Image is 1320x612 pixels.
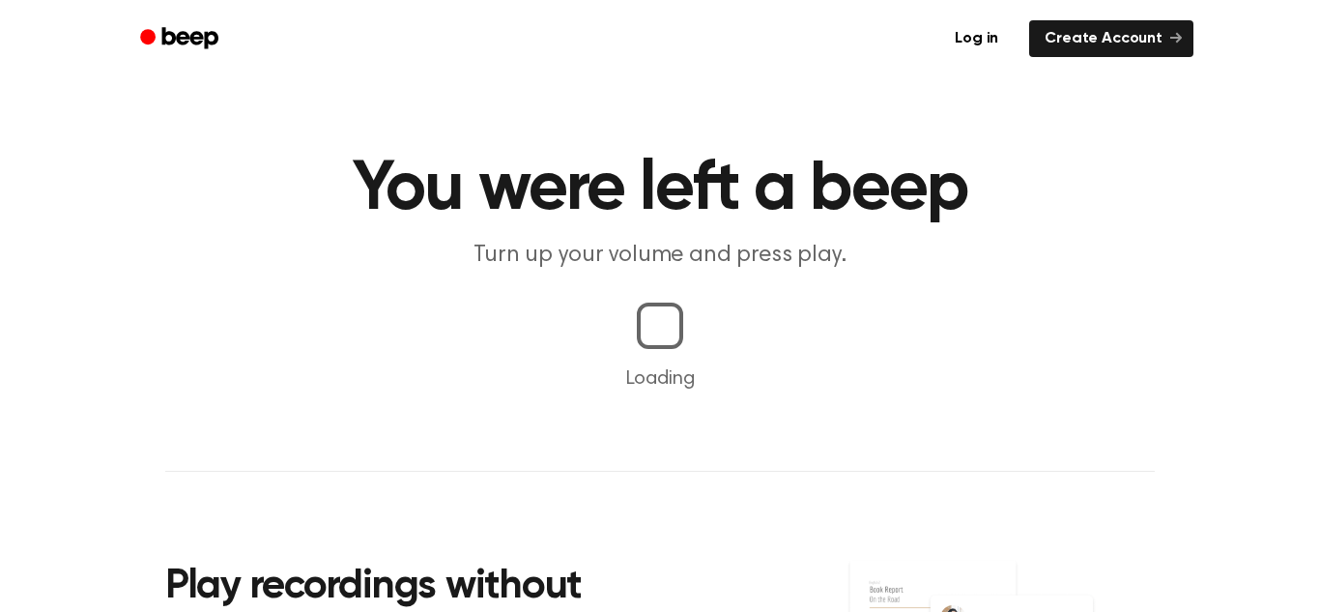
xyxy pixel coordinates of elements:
a: Create Account [1029,20,1193,57]
a: Beep [127,20,236,58]
a: Log in [935,16,1018,61]
p: Loading [23,364,1297,393]
p: Turn up your volume and press play. [289,240,1031,272]
h1: You were left a beep [165,155,1155,224]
